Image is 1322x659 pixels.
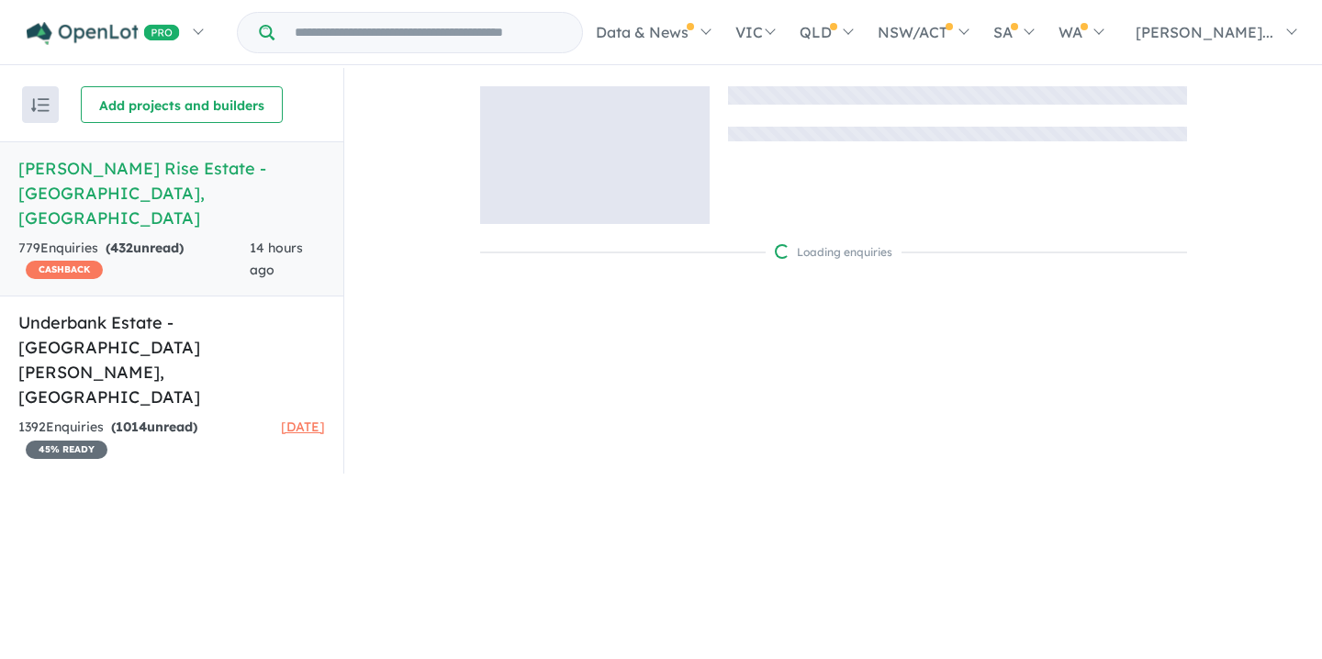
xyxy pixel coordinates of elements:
span: 1014 [116,419,147,435]
span: 45 % READY [26,441,107,459]
span: 432 [110,240,133,256]
img: Openlot PRO Logo White [27,22,180,45]
span: CASHBACK [26,261,103,279]
span: 14 hours ago [250,240,303,278]
div: 1392 Enquir ies [18,417,281,461]
h5: [PERSON_NAME] Rise Estate - [GEOGRAPHIC_DATA] , [GEOGRAPHIC_DATA] [18,156,325,230]
img: sort.svg [31,98,50,112]
input: Try estate name, suburb, builder or developer [278,13,578,52]
h5: Underbank Estate - [GEOGRAPHIC_DATA][PERSON_NAME] , [GEOGRAPHIC_DATA] [18,310,325,409]
button: Add projects and builders [81,86,283,123]
div: 779 Enquir ies [18,238,250,282]
div: Loading enquiries [775,243,892,262]
strong: ( unread) [111,419,197,435]
span: [DATE] [281,419,325,435]
strong: ( unread) [106,240,184,256]
span: [PERSON_NAME]... [1136,23,1273,41]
